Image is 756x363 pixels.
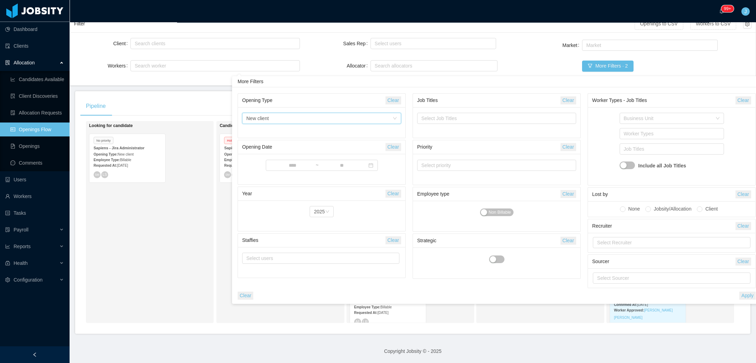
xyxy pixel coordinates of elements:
[592,255,735,268] div: Sourcer
[735,258,751,266] button: Clear
[614,308,673,319] a: [PERSON_NAME] [PERSON_NAME]
[14,244,31,249] span: Reports
[5,261,10,266] i: icon: medicine-box
[354,305,381,309] strong: Employee Type:
[5,189,64,203] a: icon: userWorkers
[135,62,289,69] div: Search worker
[10,106,64,120] a: icon: file-doneAllocation Requests
[135,40,293,47] div: Search clients
[368,163,373,168] i: icon: calendar
[375,62,490,69] div: Search allocators
[5,206,64,220] a: icon: profileTasks
[242,141,385,153] div: Opening Date
[735,96,751,104] button: Clear
[5,227,10,232] i: icon: file-protect
[614,308,644,312] strong: Worker Approved:
[74,17,635,30] div: Filter
[224,137,234,144] span: Hot
[624,130,717,137] div: Worker Types
[224,164,247,167] strong: Requested At:
[582,61,633,72] button: icon: filterMore Filters · 2
[739,292,756,300] button: Apply
[745,7,747,16] span: J
[347,63,370,69] label: Allocator
[94,158,120,162] strong: Employee Type:
[94,146,144,150] strong: Sapiens - Jira Administrator
[375,40,489,47] div: Select users
[385,190,401,198] button: Clear
[626,206,643,212] span: None
[385,236,401,244] button: Clear
[117,164,128,167] span: [DATE]
[560,190,576,198] button: Clear
[94,164,117,167] strong: Requested At:
[5,277,10,282] i: icon: setting
[417,234,560,247] div: Strategic
[586,42,710,49] div: Market
[14,227,29,232] span: Payroll
[373,39,376,48] input: Sales Rep
[133,39,136,48] input: Client
[238,292,253,300] button: Clear
[246,255,392,262] div: Select users
[355,320,360,324] span: AF
[373,62,376,70] input: Allocator
[5,244,10,249] i: icon: line-chart
[597,275,743,282] div: Select Sourcer
[224,158,250,162] strong: Employee Type:
[489,209,511,216] span: Non Billable
[14,260,27,266] span: Health
[393,116,397,121] i: icon: down
[5,22,64,36] a: icon: pie-chartDashboard
[118,152,134,156] span: New client
[690,18,736,30] button: Workers to CSV
[743,20,751,29] button: icon: setting
[354,311,377,315] strong: Requested At:
[133,62,136,70] input: Workers
[719,9,724,14] i: icon: bell
[417,141,560,153] div: Priority
[224,152,248,156] strong: Opening Type:
[560,143,576,151] button: Clear
[592,188,735,201] div: Lost by
[14,60,35,65] span: Allocation
[14,277,42,283] span: Configuration
[5,39,64,53] a: icon: auditClients
[638,159,686,173] strong: Include all Job Titles
[624,115,712,122] div: Business Unit
[246,113,269,124] div: New client
[592,220,735,232] div: Recruiter
[597,239,743,246] div: Select Recruiter
[637,303,648,307] span: [DATE]
[363,320,367,324] span: LR
[10,156,64,170] a: icon: messageComments
[10,72,64,86] a: icon: line-chartCandidates Available
[89,123,186,128] h1: Looking for candidate
[592,94,735,107] div: Worker Types - Job Titles
[421,162,566,169] div: Select priority
[716,116,720,121] i: icon: down
[651,206,694,212] span: Jobsity/Allocation
[10,139,64,153] a: icon: file-textOpenings
[343,41,370,46] label: Sales Rep
[377,311,388,315] span: [DATE]
[95,173,99,176] span: SM
[80,96,111,116] div: Pipeline
[563,42,582,48] label: Market
[381,305,392,309] span: Billable
[702,206,721,212] span: Client
[103,173,107,176] span: LS
[5,173,64,187] a: icon: robotUsers
[242,187,385,200] div: Year
[421,115,569,122] div: Select Job Titles
[242,94,385,107] div: Opening Type
[385,143,401,151] button: Clear
[94,137,113,144] span: No priority
[635,18,683,30] button: Openings to CSV
[224,146,291,150] strong: Sapiens - IT Cloud Support Engineer
[417,188,560,200] div: Employee type
[735,190,751,198] button: Clear
[417,94,560,107] div: Job Titles
[735,222,751,230] button: Clear
[560,96,576,104] button: Clear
